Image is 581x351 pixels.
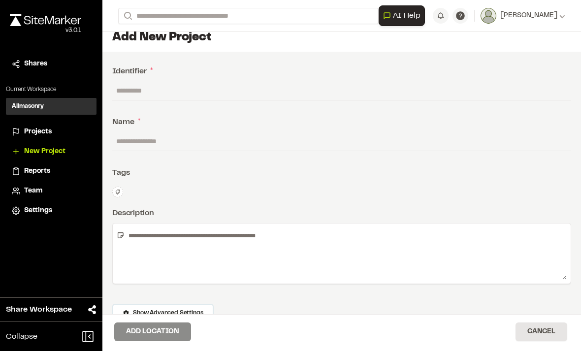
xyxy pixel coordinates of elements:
[24,166,50,177] span: Reports
[112,167,571,179] div: Tags
[379,5,425,26] button: Open AI Assistant
[500,10,557,21] span: [PERSON_NAME]
[12,166,91,177] a: Reports
[112,304,214,322] button: Show Advanced Settings
[24,127,52,137] span: Projects
[12,102,44,111] h3: Allmasonry
[114,322,191,341] button: Add Location
[12,59,91,69] a: Shares
[112,65,571,77] div: Identifier
[6,331,37,343] span: Collapse
[12,146,91,157] a: New Project
[24,59,47,69] span: Shares
[112,30,571,46] h1: Add New Project
[6,304,72,316] span: Share Workspace
[112,116,571,128] div: Name
[516,322,567,341] button: Cancel
[133,309,203,318] span: Show Advanced Settings
[118,8,136,24] button: Search
[112,207,571,219] div: Description
[112,187,123,197] button: Edit Tags
[10,14,81,26] img: rebrand.png
[12,186,91,196] a: Team
[12,205,91,216] a: Settings
[24,146,65,157] span: New Project
[12,127,91,137] a: Projects
[24,186,42,196] span: Team
[6,85,97,94] p: Current Workspace
[481,8,565,24] button: [PERSON_NAME]
[379,5,429,26] div: Open AI Assistant
[10,26,81,35] div: Oh geez...please don't...
[24,205,52,216] span: Settings
[481,8,496,24] img: User
[393,10,420,22] span: AI Help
